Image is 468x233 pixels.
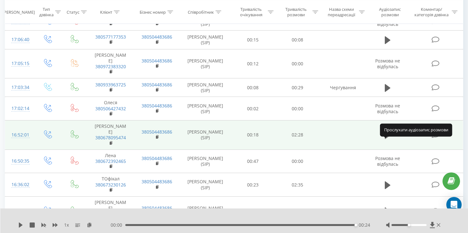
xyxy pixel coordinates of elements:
td: 00:00 [275,49,320,78]
div: Співробітник [188,9,214,15]
td: 00:15 [230,31,275,49]
div: Бізнес номер [140,9,166,15]
a: 380972383320 [95,63,126,69]
td: [PERSON_NAME] (SIP) [180,120,230,150]
div: Accessibility label [355,224,357,226]
td: [PERSON_NAME] [87,196,134,226]
div: [PERSON_NAME] [3,9,35,15]
td: [PERSON_NAME] [87,49,134,78]
div: Accessibility label [408,224,410,226]
td: 00:29 [275,78,320,97]
div: Коментар/категорія дзвінка [413,7,450,18]
td: 00:12 [230,49,275,78]
td: [PERSON_NAME] (SIP) [180,31,230,49]
div: 17:02:14 [11,102,27,115]
a: 380678095474 [95,135,126,141]
span: 00:00 [111,222,125,228]
a: 380933963725 [95,82,126,88]
a: 380672392465 [95,158,126,164]
td: [PERSON_NAME] (SIP) [180,196,230,226]
td: 00:00 [275,149,320,173]
td: 00:02 [230,97,275,120]
td: [PERSON_NAME] (SIP) [180,149,230,173]
div: Open Intercom Messenger [446,197,462,212]
a: 380577177353 [95,34,126,40]
div: Тривалість очікування [236,7,266,18]
a: 380504483686 [142,155,172,161]
div: 17:03:34 [11,81,27,94]
td: 00:23 [230,173,275,197]
td: 00:00 [275,97,320,120]
span: Розмова не відбулась [375,155,400,167]
div: Прослухати аудіозапис розмови [380,124,452,136]
a: 380504483686 [142,34,172,40]
td: 00:34 [275,196,320,226]
td: 00:08 [230,78,275,97]
div: 17:05:15 [11,57,27,70]
div: 16:50:35 [11,155,27,167]
td: 00:18 [230,120,275,150]
td: Чергування [320,78,366,97]
a: 380504483686 [142,205,172,211]
td: 00:10 [230,196,275,226]
td: 02:35 [275,173,320,197]
div: Статус [67,9,79,15]
a: 380504483686 [142,129,172,135]
span: Розмова не відбулась [375,103,400,114]
a: 380506427432 [95,106,126,112]
div: 16:36:02 [11,178,27,191]
td: Олеся [87,97,134,120]
span: 00:24 [359,222,370,228]
span: 1 x [64,222,69,228]
td: [PERSON_NAME] (SIP) [180,49,230,78]
td: [PERSON_NAME] [87,120,134,150]
div: Назва схеми переадресації [325,7,357,18]
div: Тривалість розмови [281,7,311,18]
div: 16:32:13 [11,205,27,217]
td: 00:08 [275,31,320,49]
td: [PERSON_NAME] (SIP) [180,173,230,197]
span: Розмова не відбулась [375,15,400,27]
div: 16:52:01 [11,129,27,141]
td: [PERSON_NAME] (SIP) [180,78,230,97]
div: Клієнт [100,9,112,15]
div: 17:06:40 [11,33,27,46]
span: Розмова не відбулась [375,58,400,69]
a: 380504483686 [142,58,172,64]
a: 380504483686 [142,82,172,88]
td: 02:28 [275,120,320,150]
a: 380504483686 [142,103,172,109]
div: Тип дзвінка [39,7,54,18]
td: ТОфікал [87,173,134,197]
a: 380673230126 [95,182,126,188]
td: 00:47 [230,149,275,173]
td: [PERSON_NAME] (SIP) [180,97,230,120]
div: Аудіозапис розмови [372,7,408,18]
td: Лена [87,149,134,173]
a: 380504483686 [142,178,172,185]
